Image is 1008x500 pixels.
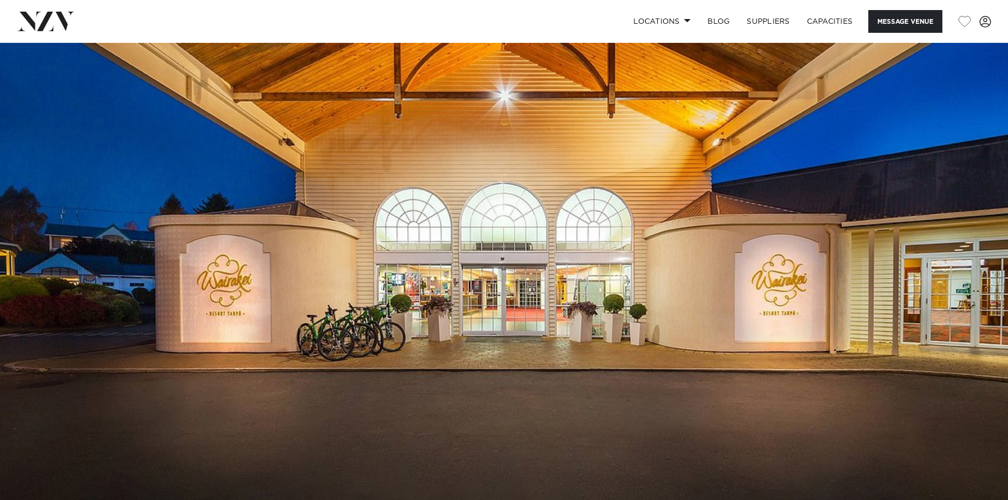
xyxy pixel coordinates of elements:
[699,10,738,33] a: BLOG
[868,10,942,33] button: Message Venue
[625,10,699,33] a: Locations
[738,10,798,33] a: SUPPLIERS
[798,10,861,33] a: Capacities
[17,12,75,31] img: nzv-logo.png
